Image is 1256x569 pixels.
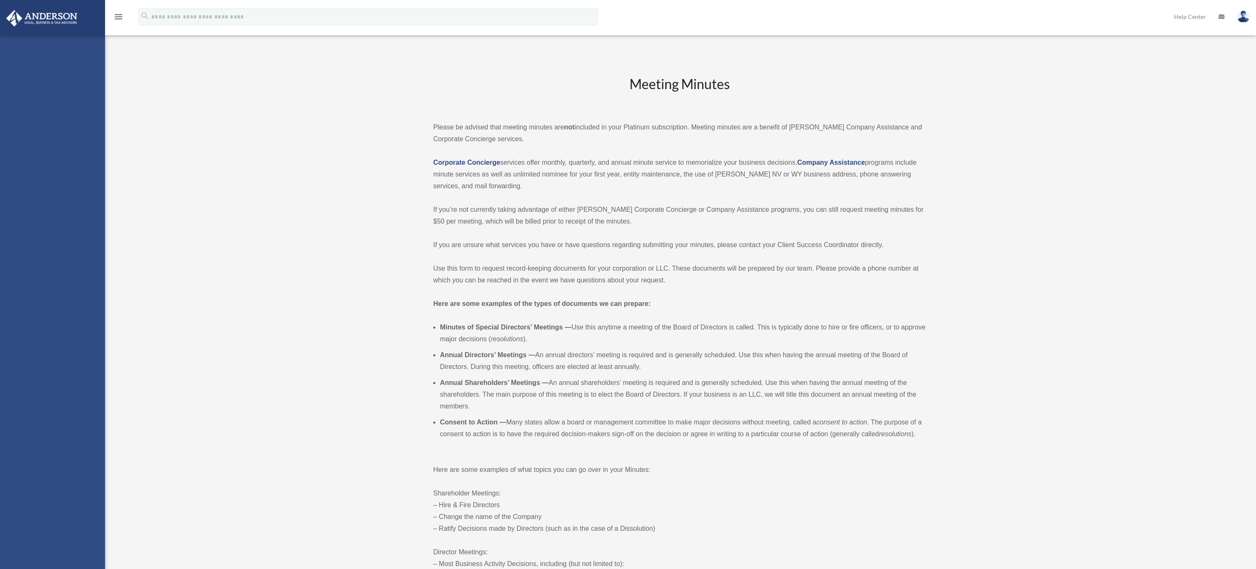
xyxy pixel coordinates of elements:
[440,416,926,440] li: Many states allow a board or management committee to make major decisions without meeting, called...
[440,351,535,358] b: Annual Directors’ Meetings —
[433,487,926,535] p: Shareholder Meetings: – Hire & Fire Directors – Change the name of the Company – Ratify Decisions...
[433,263,926,286] p: Use this form to request record-keeping documents for your corporation or LLC. These documents wi...
[797,159,865,166] a: Company Assistance
[433,121,926,145] p: Please be advised that meeting minutes are included in your Platinum subscription. Meeting minute...
[440,379,549,386] b: Annual Shareholders’ Meetings —
[433,239,926,251] p: If you are unsure what services you have or have questions regarding submitting your minutes, ple...
[433,159,500,166] a: Corporate Concierge
[849,419,867,426] em: action
[564,124,574,131] strong: not
[879,430,911,437] em: resolutions
[140,11,150,21] i: search
[4,10,80,26] img: Anderson Advisors Platinum Portal
[433,300,651,307] strong: Here are some examples of the types of documents we can prepare:
[433,157,926,192] p: services offer monthly, quarterly, and annual minute service to memorialize your business decisio...
[433,204,926,227] p: If you’re not currently taking advantage of either [PERSON_NAME] Corporate Concierge or Company A...
[1237,11,1250,23] img: User Pic
[113,15,124,22] a: menu
[433,464,926,476] p: Here are some examples of what topics you can go over in your Minutes:
[491,335,523,342] em: resolutions
[433,75,926,110] h2: Meeting Minutes
[113,12,124,22] i: menu
[440,377,926,412] li: An annual shareholders’ meeting is required and is generally scheduled. Use this when having the ...
[440,321,926,345] li: Use this anytime a meeting of the Board of Directors is called. This is typically done to hire or...
[440,349,926,373] li: An annual directors’ meeting is required and is generally scheduled. Use this when having the ann...
[440,419,506,426] b: Consent to Action —
[816,419,848,426] em: consent to
[440,324,571,331] b: Minutes of Special Directors’ Meetings —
